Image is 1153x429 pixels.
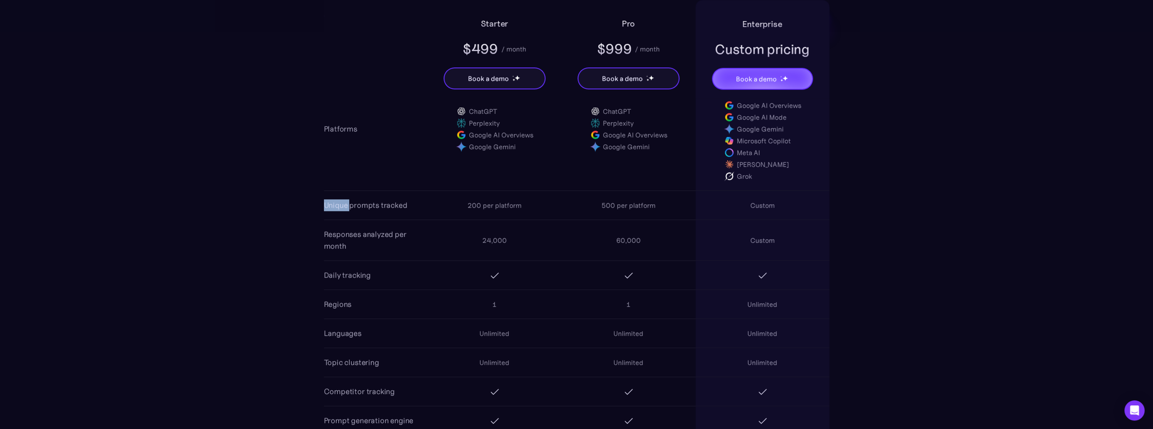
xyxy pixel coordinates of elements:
div: Open Intercom Messenger [1124,400,1145,421]
div: Perplexity [469,118,500,128]
div: Unlimited [747,357,777,367]
div: Google AI Overviews [737,100,801,110]
div: Google AI Overviews [603,130,667,140]
div: / month [501,44,526,54]
img: star [780,76,781,77]
div: Unlimited [613,328,643,338]
div: ChatGPT [469,106,497,116]
a: Book a demostarstarstar [444,67,546,89]
img: star [782,75,788,81]
a: Book a demostarstarstar [712,68,813,90]
div: Languages [324,327,361,339]
div: ChatGPT [603,106,631,116]
div: Google Gemini [469,142,516,152]
div: Perplexity [603,118,634,128]
div: Meta AI [737,147,760,158]
div: Custom pricing [715,40,810,59]
div: Microsoft Copilot [737,136,791,146]
div: Competitor tracking [324,386,395,397]
div: Daily tracking [324,269,371,281]
div: Book a demo [602,73,642,83]
div: Unlimited [613,357,643,367]
h2: Pro [622,17,635,30]
div: 1 [492,299,496,309]
div: Grok [737,171,752,181]
div: 1 [626,299,630,309]
div: Google AI Mode [737,112,787,122]
h2: Enterprise [742,17,782,31]
div: Unlimited [479,357,509,367]
h2: Starter [481,17,508,30]
div: Google Gemini [603,142,650,152]
div: Book a demo [468,73,508,83]
div: Topic clustering [324,357,379,368]
div: Custom [750,200,775,210]
div: Unlimited [479,328,509,338]
div: $999 [597,40,632,58]
div: Book a demo [736,74,776,84]
div: $499 [463,40,498,58]
img: star [646,78,649,81]
img: star [780,79,783,82]
div: 500 per platform [602,200,655,210]
div: Unique prompts tracked [324,199,407,211]
img: star [648,75,654,80]
div: Unlimited [747,299,777,309]
img: star [512,78,515,81]
div: [PERSON_NAME] [737,159,789,169]
div: Google AI Overviews [469,130,533,140]
div: Google Gemini [737,124,784,134]
div: / month [635,44,660,54]
div: Responses analyzed per month [324,228,428,252]
div: Unlimited [747,328,777,338]
img: star [646,75,647,77]
div: 200 per platform [468,200,522,210]
div: Regions [324,298,352,310]
div: 24,000 [482,235,507,245]
div: Platforms [324,123,357,135]
img: star [514,75,520,80]
div: Prompt generation engine [324,415,414,426]
a: Book a demostarstarstar [578,67,679,89]
img: star [512,75,514,77]
div: Custom [750,235,775,245]
div: 60,000 [616,235,641,245]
